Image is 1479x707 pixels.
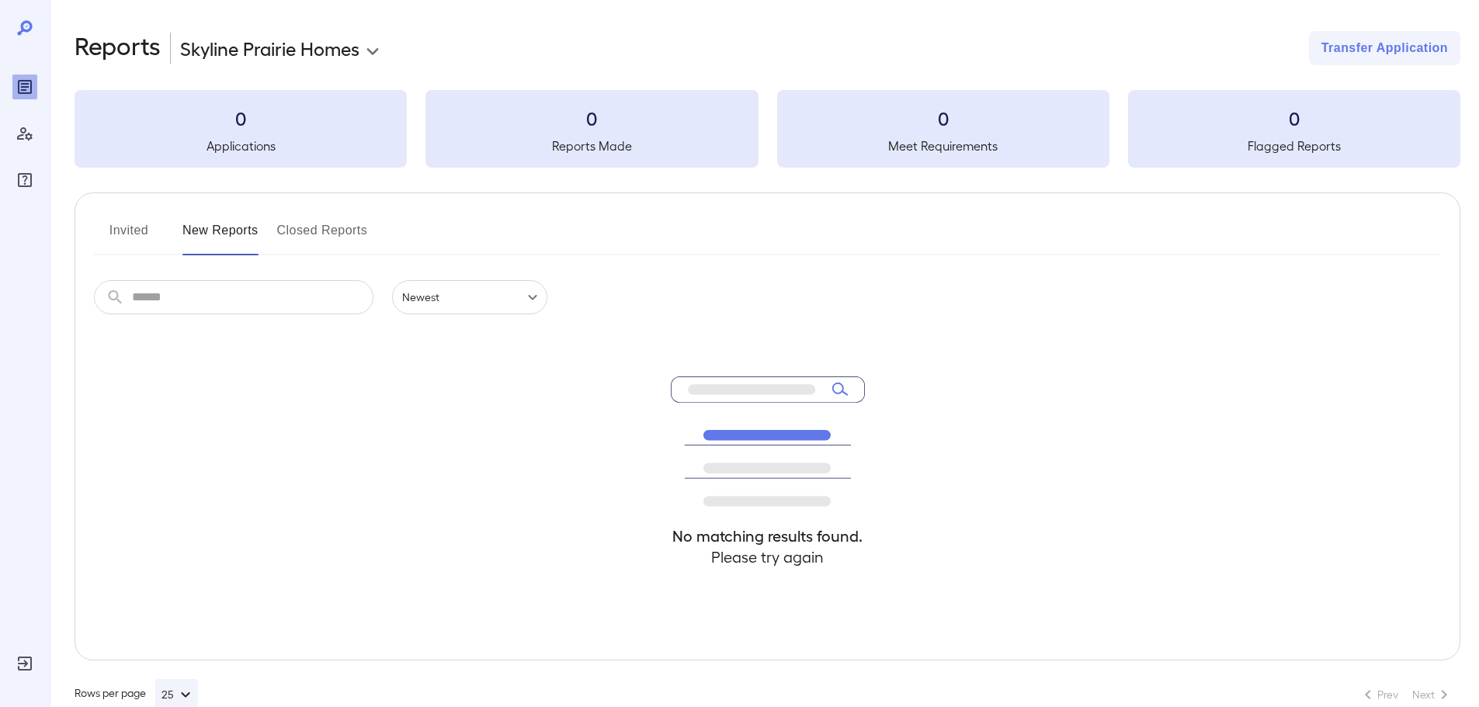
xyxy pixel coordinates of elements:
div: Log Out [12,651,37,676]
button: Closed Reports [277,218,368,255]
summary: 0Applications0Reports Made0Meet Requirements0Flagged Reports [75,90,1460,168]
button: New Reports [182,218,259,255]
h4: Please try again [671,546,865,567]
h3: 0 [1128,106,1460,130]
h3: 0 [425,106,758,130]
button: Transfer Application [1309,31,1460,65]
button: Invited [94,218,164,255]
h4: No matching results found. [671,525,865,546]
p: Skyline Prairie Homes [180,36,359,61]
h5: Reports Made [425,137,758,155]
div: Reports [12,75,37,99]
h5: Applications [75,137,407,155]
h5: Meet Requirements [777,137,1109,155]
div: Manage Users [12,121,37,146]
h2: Reports [75,31,161,65]
div: FAQ [12,168,37,192]
nav: pagination navigation [1352,682,1460,707]
h3: 0 [75,106,407,130]
div: Newest [392,280,547,314]
h5: Flagged Reports [1128,137,1460,155]
h3: 0 [777,106,1109,130]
